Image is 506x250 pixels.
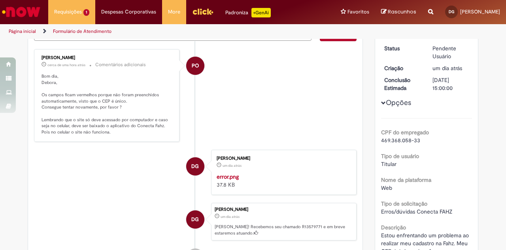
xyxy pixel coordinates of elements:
[432,76,469,92] div: [DATE] 15:00:00
[378,64,427,72] dt: Criação
[47,63,85,67] time: 01/10/2025 08:37:24
[217,173,239,180] a: error.png
[42,55,173,60] div: [PERSON_NAME]
[432,64,469,72] div: 30/09/2025 08:39:46
[34,203,357,241] li: Debora Fernandes Garcia
[381,224,406,231] b: Descrição
[217,156,348,161] div: [PERSON_NAME]
[101,8,156,16] span: Despesas Corporativas
[95,61,146,68] small: Comentários adicionais
[381,184,392,191] span: Web
[186,210,204,229] div: Debora Fernandes Garcia
[460,8,500,15] span: [PERSON_NAME]
[47,63,85,67] span: cerca de uma hora atrás
[223,163,242,168] time: 30/09/2025 08:39:26
[381,8,416,16] a: Rascunhos
[191,157,199,176] span: DG
[53,28,111,34] a: Formulário de Atendimento
[221,214,240,219] span: um dia atrás
[381,137,420,144] span: 469.368.058-33
[54,8,82,16] span: Requisições
[215,207,352,212] div: [PERSON_NAME]
[381,129,429,136] b: CPF do empregado
[432,65,462,72] time: 30/09/2025 08:39:46
[221,214,240,219] time: 30/09/2025 08:39:46
[83,9,89,16] span: 1
[9,28,36,34] a: Página inicial
[42,73,173,135] p: Bom dia, Debora, Os campos ficam vermelhos porque não foram preenchidos automaticamente, visto qu...
[381,200,427,207] b: Tipo de solicitação
[217,173,348,189] div: 37.8 KB
[381,153,419,160] b: Tipo de usuário
[388,8,416,15] span: Rascunhos
[381,160,396,168] span: Titular
[192,56,199,75] span: PO
[432,44,469,60] div: Pendente Usuário
[191,210,199,229] span: DG
[432,65,462,72] span: um dia atrás
[251,8,271,17] p: +GenAi
[381,208,452,215] span: Erros/dúvidas Conecta FAHZ
[6,24,331,39] ul: Trilhas de página
[215,224,352,236] p: [PERSON_NAME]! Recebemos seu chamado R13579771 e em breve estaremos atuando.
[168,8,180,16] span: More
[378,44,427,52] dt: Status
[347,8,369,16] span: Favoritos
[378,76,427,92] dt: Conclusão Estimada
[225,8,271,17] div: Padroniza
[1,4,42,20] img: ServiceNow
[449,9,454,14] span: DG
[192,6,213,17] img: click_logo_yellow_360x200.png
[223,163,242,168] span: um dia atrás
[381,176,431,183] b: Nome da plataforma
[186,57,204,75] div: Priscila Oliveira
[186,157,204,176] div: Debora Fernandes Garcia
